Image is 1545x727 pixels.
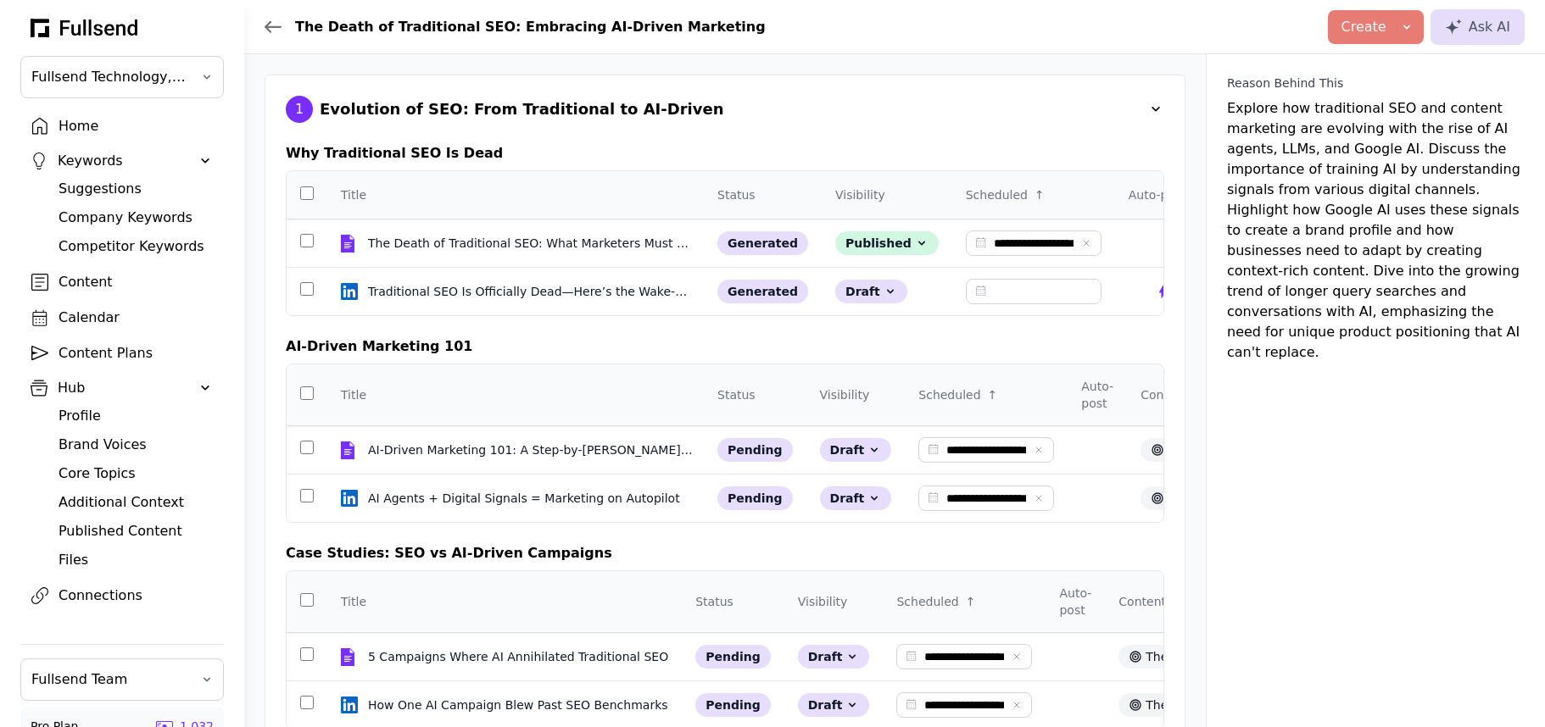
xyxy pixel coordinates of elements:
a: Suggestions [47,175,224,203]
div: Visibility [820,386,870,403]
div: Content Plan [1141,386,1217,403]
div: Visibility [798,593,848,610]
div: Files [59,550,213,570]
a: Content [20,268,224,297]
div: The Death of Traditional SEO: Embracing AI-Driven Marketing [1141,486,1542,510]
div: Case Studies: SEO vs AI-Driven Campaigns [286,543,1164,563]
div: Hub [58,378,187,398]
div: Connections [59,585,213,606]
div: Visibility [835,186,885,203]
a: Brand Voices [47,430,224,459]
a: Competitor Keywords [47,232,224,261]
div: Auto-post [1081,378,1113,412]
a: Files [47,546,224,574]
div: The Death of Traditional SEO: Embracing AI-Driven Marketing [1141,438,1542,462]
div: ↑ [966,593,976,610]
div: Published Content [59,521,213,541]
div: Home [59,116,213,136]
a: Profile [47,402,224,430]
div: AI Agents + Digital Signals = Marketing on Autopilot [368,490,683,507]
a: Content Plans [20,339,224,368]
div: Draft [798,645,870,669]
div: Evolution of SEO: From Traditional to AI-Driven [320,97,724,121]
div: 5 Campaigns Where AI Annihilated Traditional SEO [368,648,672,665]
button: Clear date [1012,700,1022,710]
div: pending [695,693,771,717]
button: Clear date [1034,493,1044,503]
a: Home [20,112,224,141]
div: Draft [835,280,907,303]
div: Suggestions [59,179,213,199]
div: Scheduled [918,386,980,403]
div: Status [695,593,733,610]
div: Scheduled [966,186,1028,203]
div: Published [835,231,939,255]
div: Auto-post [1059,585,1091,619]
div: Auto-post [1129,186,1186,203]
span: Fullsend Technology, Inc. [31,67,189,87]
button: Clear date [1034,445,1044,455]
div: The Death of Traditional SEO: What Marketers Must Do Now [368,235,694,252]
div: Ask AI [1445,17,1510,37]
div: Create [1341,17,1386,37]
div: Competitor Keywords [59,236,213,257]
div: pending [717,438,793,462]
button: Fullsend Technology, Inc. [20,56,224,98]
div: Explore how traditional SEO and content marketing are evolving with the rise of AI agents, LLMs, ... [1227,75,1525,363]
div: Title [341,593,366,610]
div: generated [717,231,808,255]
div: The Death of Traditional SEO: Embracing AI-Driven Marketing [1118,645,1520,669]
div: generated [717,280,808,303]
div: Traditional SEO Is Officially Dead—Here’s the Wake-Up Call [368,283,694,300]
a: Published Content [47,517,224,546]
button: Create [1328,10,1424,44]
div: Draft [820,486,892,510]
div: Core Topics [59,463,213,484]
div: Company Keywords [59,208,213,228]
div: Draft [820,438,892,462]
div: Content [59,272,213,292]
a: Calendar [20,303,224,332]
div: Content Plan [1118,593,1195,610]
div: Brand Voices [59,435,213,455]
div: Content Plans [59,343,213,363]
div: Title [341,186,366,203]
span: Fullsend Team [31,669,189,690]
div: AI-Driven Marketing 101 [286,336,1164,357]
button: Clear date [1081,238,1091,248]
div: Why Traditional SEO Is Dead [286,143,1164,164]
div: Draft [798,693,870,717]
div: pending [695,645,771,669]
div: Title [341,386,366,403]
button: Ask AI [1431,9,1525,45]
div: Scheduled [896,593,958,610]
div: Calendar [59,308,213,328]
a: Core Topics [47,459,224,488]
div: Profile [59,406,213,426]
div: Status [717,186,756,203]
div: pending [717,486,793,510]
a: Additional Context [47,488,224,517]
div: Reason Behind This [1227,75,1343,92]
div: How One AI Campaign Blew Past SEO Benchmarks [368,696,672,713]
div: AI-Driven Marketing 101: A Step-by-[PERSON_NAME] for Small Businesses [368,441,694,458]
a: Connections [20,581,224,610]
button: Clear date [1012,652,1022,662]
div: The Death of Traditional SEO: Embracing AI-Driven Marketing [295,17,766,37]
div: The Death of Traditional SEO: Embracing AI-Driven Marketing [1118,693,1520,717]
div: Keywords [58,151,187,171]
div: ↑ [1035,186,1045,203]
button: Fullsend Team [20,658,224,701]
div: 1 [286,96,313,123]
div: Status [717,386,756,403]
div: ↑ [988,386,998,403]
a: Company Keywords [47,203,224,232]
div: Additional Context [59,492,213,513]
